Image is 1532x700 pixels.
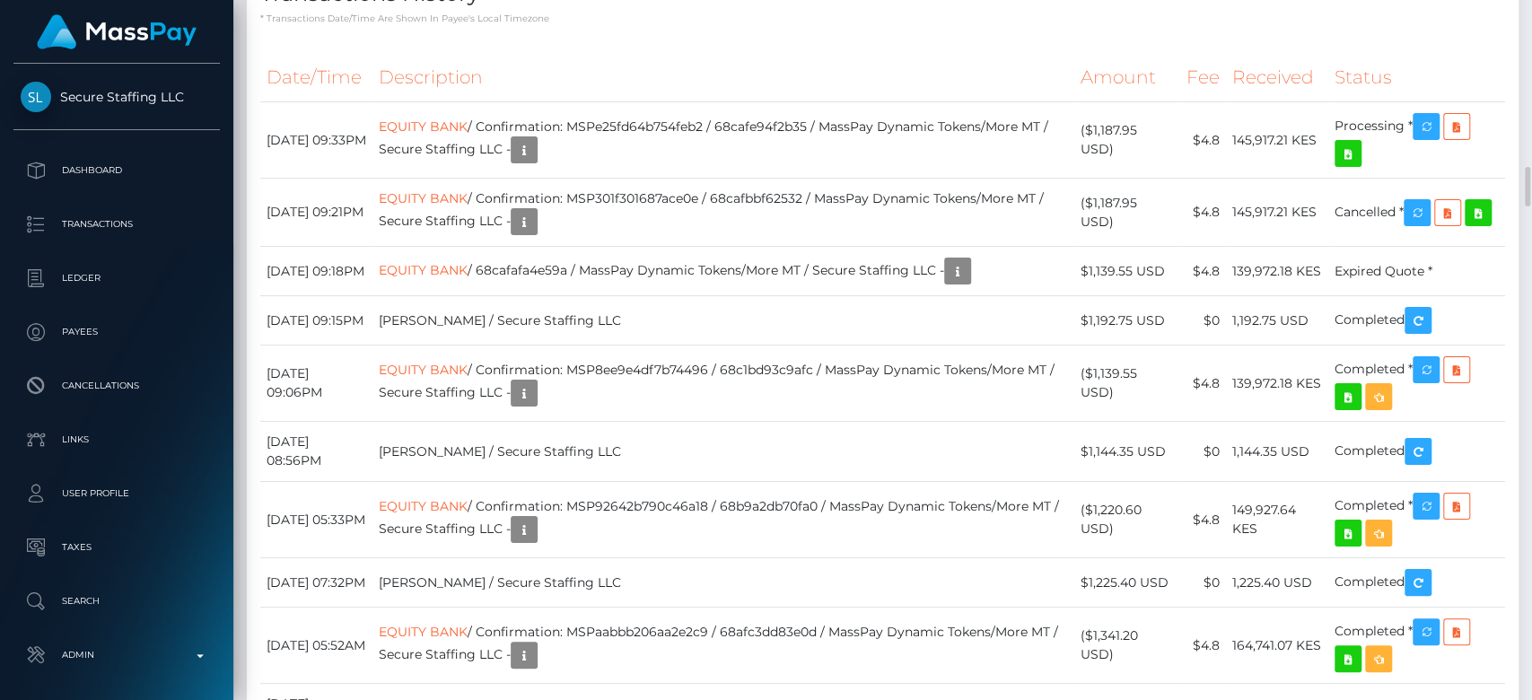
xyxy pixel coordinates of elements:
[21,265,213,292] p: Ledger
[1226,247,1329,296] td: 139,972.18 KES
[372,296,1074,346] td: [PERSON_NAME] / Secure Staffing LLC
[1226,422,1329,482] td: 1,144.35 USD
[13,525,220,570] a: Taxes
[1226,102,1329,179] td: 145,917.21 KES
[260,247,372,296] td: [DATE] 09:18PM
[1180,53,1226,102] th: Fee
[1226,346,1329,422] td: 139,972.18 KES
[1180,346,1226,422] td: $4.8
[21,642,213,669] p: Admin
[21,211,213,238] p: Transactions
[21,534,213,561] p: Taxes
[1074,296,1179,346] td: $1,192.75 USD
[1180,102,1226,179] td: $4.8
[379,118,468,135] a: EQUITY BANK
[13,148,220,193] a: Dashboard
[1328,102,1505,179] td: Processing *
[1226,179,1329,247] td: 145,917.21 KES
[1180,179,1226,247] td: $4.8
[13,633,220,678] a: Admin
[379,262,468,278] a: EQUITY BANK
[372,53,1074,102] th: Description
[372,346,1074,422] td: / Confirmation: MSP8ee9e4df7b74496 / 68c1bd93c9afc / MassPay Dynamic Tokens/More MT / Secure Staf...
[1328,608,1505,684] td: Completed *
[13,310,220,354] a: Payees
[1328,247,1505,296] td: Expired Quote *
[1180,558,1226,608] td: $0
[1180,422,1226,482] td: $0
[13,89,220,105] span: Secure Staffing LLC
[13,471,220,516] a: User Profile
[260,179,372,247] td: [DATE] 09:21PM
[13,417,220,462] a: Links
[260,482,372,558] td: [DATE] 05:33PM
[260,102,372,179] td: [DATE] 09:33PM
[1074,247,1179,296] td: $1,139.55 USD
[372,422,1074,482] td: [PERSON_NAME] / Secure Staffing LLC
[1074,422,1179,482] td: $1,144.35 USD
[21,426,213,453] p: Links
[1226,53,1329,102] th: Received
[13,202,220,247] a: Transactions
[1328,296,1505,346] td: Completed
[1328,53,1505,102] th: Status
[21,588,213,615] p: Search
[1328,482,1505,558] td: Completed *
[1074,608,1179,684] td: ($1,341.20 USD)
[379,624,468,640] a: EQUITY BANK
[372,179,1074,247] td: / Confirmation: MSP301f301687ace0e / 68cafbbf62532 / MassPay Dynamic Tokens/More MT / Secure Staf...
[1074,346,1179,422] td: ($1,139.55 USD)
[260,12,1505,25] p: * Transactions date/time are shown in payee's local timezone
[372,102,1074,179] td: / Confirmation: MSPe25fd64b754feb2 / 68cafe94f2b35 / MassPay Dynamic Tokens/More MT / Secure Staf...
[372,482,1074,558] td: / Confirmation: MSP92642b790c46a18 / 68b9a2db70fa0 / MassPay Dynamic Tokens/More MT / Secure Staf...
[13,256,220,301] a: Ledger
[1074,53,1179,102] th: Amount
[1074,102,1179,179] td: ($1,187.95 USD)
[13,579,220,624] a: Search
[1328,422,1505,482] td: Completed
[1074,179,1179,247] td: ($1,187.95 USD)
[37,14,197,49] img: MassPay Logo
[21,319,213,346] p: Payees
[1328,558,1505,608] td: Completed
[21,480,213,507] p: User Profile
[260,558,372,608] td: [DATE] 07:32PM
[260,422,372,482] td: [DATE] 08:56PM
[1074,482,1179,558] td: ($1,220.60 USD)
[1328,346,1505,422] td: Completed *
[1074,558,1179,608] td: $1,225.40 USD
[1226,608,1329,684] td: 164,741.07 KES
[379,498,468,514] a: EQUITY BANK
[1328,179,1505,247] td: Cancelled *
[260,53,372,102] th: Date/Time
[260,608,372,684] td: [DATE] 05:52AM
[260,346,372,422] td: [DATE] 09:06PM
[1180,296,1226,346] td: $0
[21,372,213,399] p: Cancellations
[260,296,372,346] td: [DATE] 09:15PM
[1180,247,1226,296] td: $4.8
[13,363,220,408] a: Cancellations
[1180,608,1226,684] td: $4.8
[372,247,1074,296] td: / 68cafafa4e59a / MassPay Dynamic Tokens/More MT / Secure Staffing LLC -
[1180,482,1226,558] td: $4.8
[372,608,1074,684] td: / Confirmation: MSPaabbb206aa2e2c9 / 68afc3dd83e0d / MassPay Dynamic Tokens/More MT / Secure Staf...
[1226,296,1329,346] td: 1,192.75 USD
[1226,482,1329,558] td: 149,927.64 KES
[379,190,468,206] a: EQUITY BANK
[1226,558,1329,608] td: 1,225.40 USD
[379,362,468,378] a: EQUITY BANK
[21,157,213,184] p: Dashboard
[21,82,51,112] img: Secure Staffing LLC
[372,558,1074,608] td: [PERSON_NAME] / Secure Staffing LLC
